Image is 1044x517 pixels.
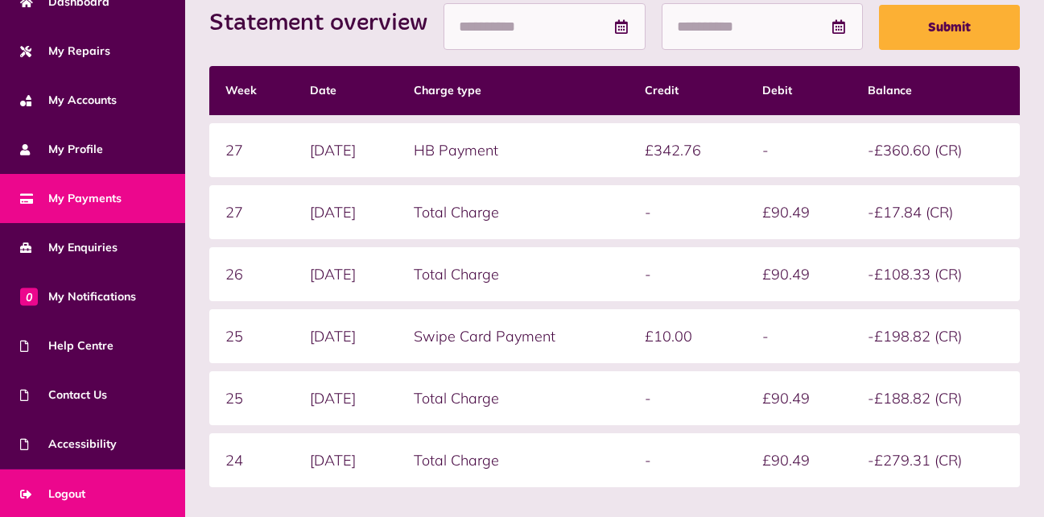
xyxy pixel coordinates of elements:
[852,247,1020,301] td: -£108.33 (CR)
[629,66,746,115] th: Credit
[746,371,852,425] td: £90.49
[20,239,118,256] span: My Enquiries
[20,436,117,453] span: Accessibility
[746,66,852,115] th: Debit
[398,433,629,487] td: Total Charge
[20,288,136,305] span: My Notifications
[209,66,294,115] th: Week
[209,371,294,425] td: 25
[398,185,629,239] td: Total Charge
[852,66,1020,115] th: Balance
[746,185,852,239] td: £90.49
[629,185,746,239] td: -
[20,141,103,158] span: My Profile
[398,123,629,177] td: HB Payment
[294,66,398,115] th: Date
[629,433,746,487] td: -
[398,371,629,425] td: Total Charge
[20,190,122,207] span: My Payments
[629,371,746,425] td: -
[294,371,398,425] td: [DATE]
[294,123,398,177] td: [DATE]
[852,309,1020,363] td: -£198.82 (CR)
[20,486,85,503] span: Logout
[20,337,113,354] span: Help Centre
[20,287,38,305] span: 0
[294,309,398,363] td: [DATE]
[398,66,629,115] th: Charge type
[209,185,294,239] td: 27
[852,433,1020,487] td: -£279.31 (CR)
[852,123,1020,177] td: -£360.60 (CR)
[629,123,746,177] td: £342.76
[209,247,294,301] td: 26
[20,92,117,109] span: My Accounts
[20,43,110,60] span: My Repairs
[398,309,629,363] td: Swipe Card Payment
[209,433,294,487] td: 24
[209,309,294,363] td: 25
[209,9,444,38] h2: Statement overview
[746,247,852,301] td: £90.49
[294,247,398,301] td: [DATE]
[852,371,1020,425] td: -£188.82 (CR)
[398,247,629,301] td: Total Charge
[746,309,852,363] td: -
[294,185,398,239] td: [DATE]
[746,433,852,487] td: £90.49
[629,247,746,301] td: -
[629,309,746,363] td: £10.00
[746,123,852,177] td: -
[294,433,398,487] td: [DATE]
[852,185,1020,239] td: -£17.84 (CR)
[20,387,107,403] span: Contact Us
[879,5,1020,50] button: Submit
[209,123,294,177] td: 27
